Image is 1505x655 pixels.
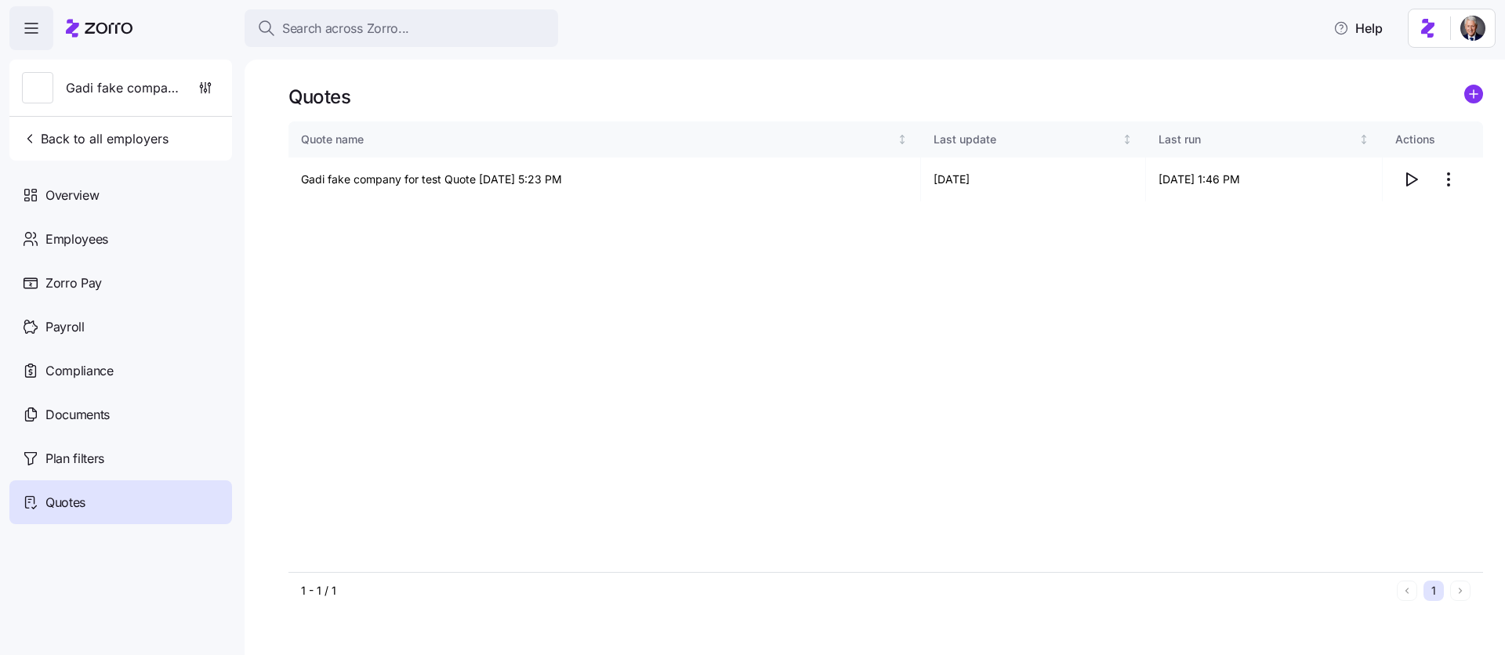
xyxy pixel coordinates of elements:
span: Employees [45,230,108,249]
span: Gadi fake company for test [66,78,179,98]
a: Zorro Pay [9,261,232,305]
button: Help [1321,13,1395,44]
div: Last run [1159,131,1355,148]
div: Actions [1395,131,1471,148]
div: Not sorted [1122,134,1133,145]
button: Previous page [1397,581,1417,601]
div: Not sorted [897,134,908,145]
a: Compliance [9,349,232,393]
button: Next page [1450,581,1471,601]
a: Overview [9,173,232,217]
div: Quote name [301,131,894,148]
th: Quote nameNot sorted [288,121,921,157]
div: Last update [934,131,1119,148]
td: Gadi fake company for test Quote [DATE] 5:23 PM [288,157,921,201]
div: 1 - 1 / 1 [301,583,1391,599]
h1: Quotes [288,85,350,109]
a: add icon [1464,85,1483,109]
span: Quotes [45,493,85,512]
td: [DATE] 1:46 PM [1146,157,1383,201]
th: Last updateNot sorted [921,121,1147,157]
a: Quotes [9,480,232,524]
a: Plan filters [9,436,232,480]
span: Plan filters [45,449,104,469]
td: [DATE] [921,157,1147,201]
th: Last runNot sorted [1146,121,1383,157]
svg: add icon [1464,85,1483,103]
span: Help [1333,19,1383,38]
span: Compliance [45,361,114,381]
span: Payroll [45,317,85,337]
div: Not sorted [1358,134,1369,145]
a: Payroll [9,305,232,349]
span: Documents [45,405,110,425]
button: Back to all employers [16,123,175,154]
span: Back to all employers [22,129,169,148]
span: Search across Zorro... [282,19,409,38]
img: 1dcb4e5d-e04d-4770-96a8-8d8f6ece5bdc-1719926415027.jpeg [1460,16,1485,41]
button: 1 [1423,581,1444,601]
span: Overview [45,186,99,205]
span: Zorro Pay [45,273,102,293]
button: Search across Zorro... [245,9,558,47]
a: Documents [9,393,232,436]
a: Employees [9,217,232,261]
